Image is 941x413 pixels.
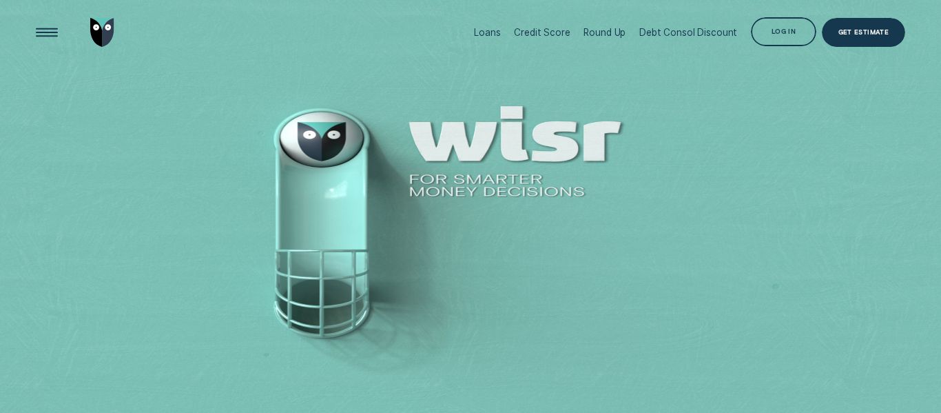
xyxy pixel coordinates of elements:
[90,18,115,48] img: Wisr
[32,18,62,48] button: Open Menu
[822,18,905,48] a: Get Estimate
[751,17,816,47] button: Log in
[583,27,625,38] div: Round Up
[514,27,570,38] div: Credit Score
[639,27,737,38] div: Debt Consol Discount
[474,27,500,38] div: Loans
